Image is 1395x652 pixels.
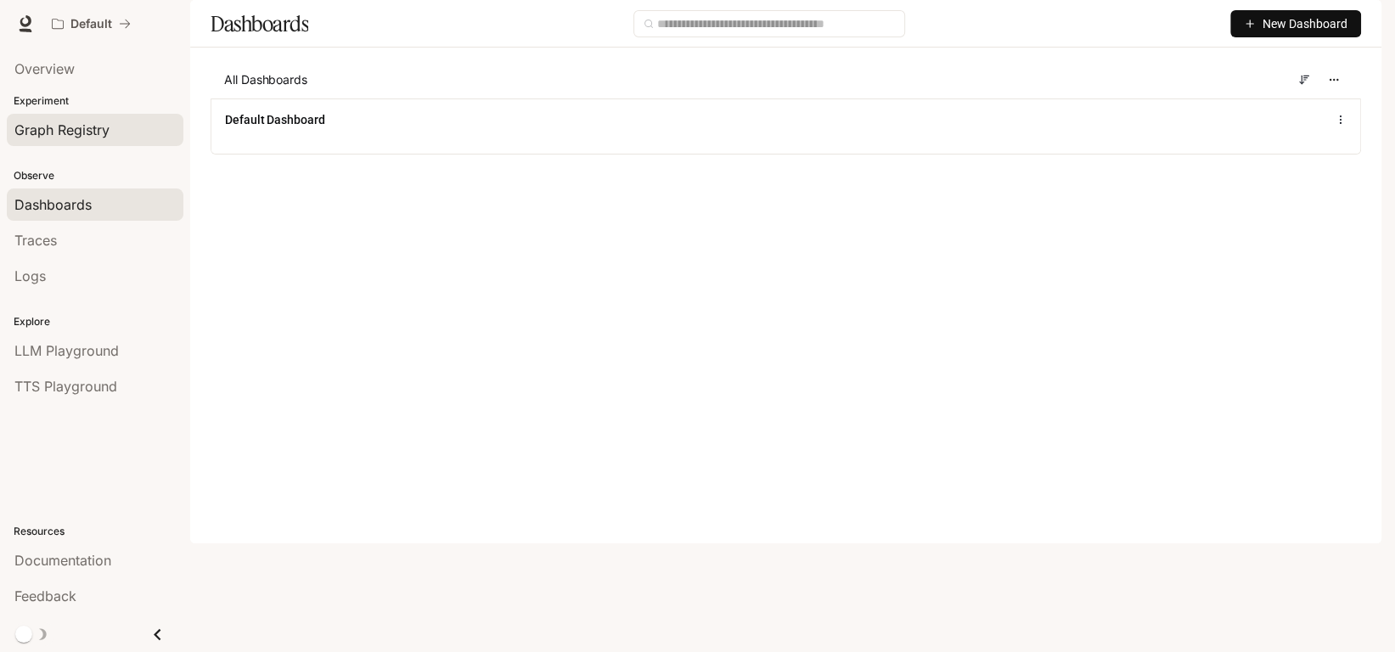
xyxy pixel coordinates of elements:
span: New Dashboard [1263,14,1347,33]
h1: Dashboards [211,7,308,41]
p: Default [70,17,112,31]
span: All Dashboards [224,71,307,88]
button: All workspaces [44,7,138,41]
button: New Dashboard [1230,10,1361,37]
a: Default Dashboard [225,111,325,128]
